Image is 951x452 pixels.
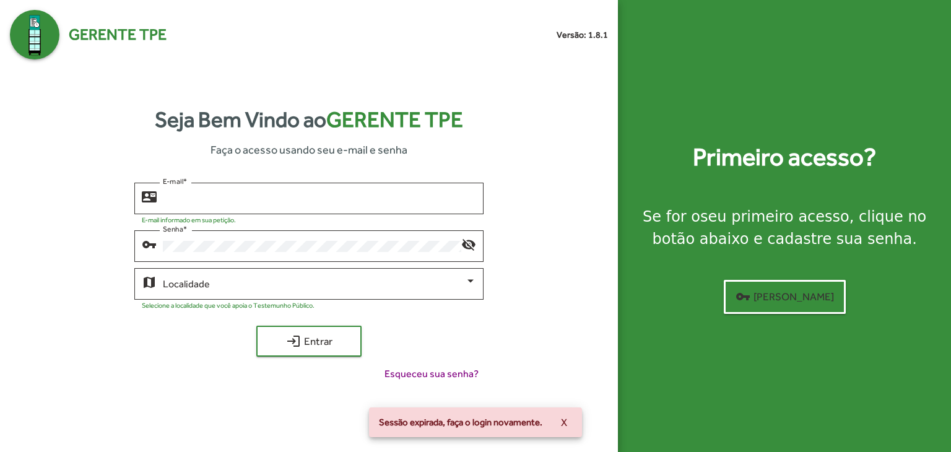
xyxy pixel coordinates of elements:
[10,10,59,59] img: Logo Gerente
[561,411,567,433] span: X
[633,206,936,250] div: Se for o , clique no botão abaixo e cadastre sua senha.
[155,103,463,136] strong: Seja Bem Vindo ao
[461,237,476,251] mat-icon: visibility_off
[142,302,315,309] mat-hint: Selecione a localidade que você apoia o Testemunho Público.
[724,280,846,314] button: [PERSON_NAME]
[256,326,362,357] button: Entrar
[551,411,577,433] button: X
[693,139,876,176] strong: Primeiro acesso?
[379,416,542,428] span: Sessão expirada, faça o login novamente.
[142,216,236,224] mat-hint: E-mail informado em sua petição.
[211,141,407,158] span: Faça o acesso usando seu e-mail e senha
[142,274,157,289] mat-icon: map
[700,208,849,225] strong: seu primeiro acesso
[736,285,834,308] span: [PERSON_NAME]
[557,28,608,41] small: Versão: 1.8.1
[69,23,167,46] span: Gerente TPE
[267,330,350,352] span: Entrar
[142,189,157,204] mat-icon: contact_mail
[384,367,479,381] span: Esqueceu sua senha?
[142,237,157,251] mat-icon: vpn_key
[286,334,301,349] mat-icon: login
[326,107,463,132] span: Gerente TPE
[736,289,750,304] mat-icon: vpn_key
